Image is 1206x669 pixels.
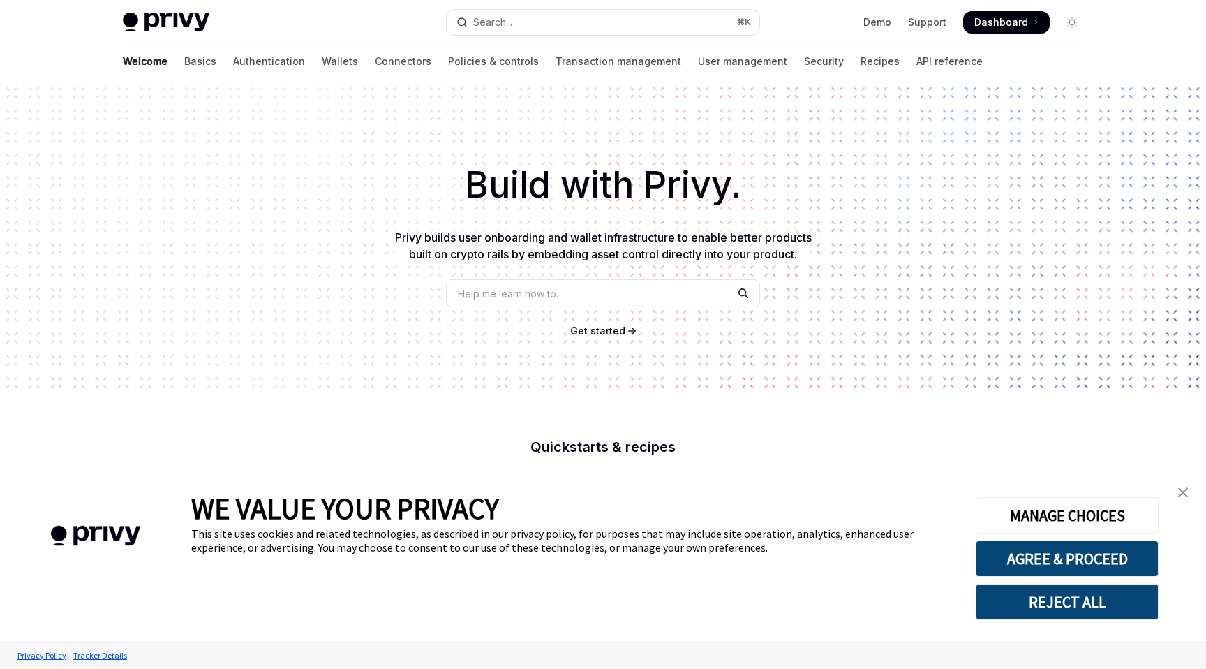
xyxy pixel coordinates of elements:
button: MANAGE CHOICES [976,497,1159,534]
a: Connectors [375,45,431,78]
a: Privacy Policy [14,643,70,668]
div: This site uses cookies and related technologies, as described in our privacy policy, for purposes... [191,527,955,554]
a: Policies & controls [448,45,539,78]
span: ⌘ K [736,17,751,28]
div: Search... [473,14,512,31]
img: company logo [21,506,170,566]
span: Privy builds user onboarding and wallet infrastructure to enable better products built on crypto ... [395,230,812,261]
a: Dashboard [963,11,1050,34]
a: Get started [570,324,625,338]
a: Support [908,15,946,29]
img: close banner [1178,487,1188,497]
span: Get started [570,325,625,337]
button: Toggle dark mode [1061,11,1083,34]
a: Recipes [861,45,900,78]
a: API reference [916,45,983,78]
h2: Quickstarts & recipes [357,440,849,454]
button: Open search [447,10,759,35]
span: Help me learn how to… [458,286,564,301]
span: WE VALUE YOUR PRIVACY [191,490,499,527]
h1: Build with Privy. [22,158,1184,212]
a: Tracker Details [70,643,131,668]
a: Welcome [123,45,167,78]
a: Authentication [233,45,305,78]
a: Basics [184,45,216,78]
a: Transaction management [556,45,681,78]
button: REJECT ALL [976,584,1159,620]
a: User management [698,45,787,78]
span: Dashboard [974,15,1028,29]
img: light logo [123,13,209,32]
a: Security [804,45,844,78]
a: Wallets [322,45,358,78]
a: close banner [1169,478,1197,506]
a: Demo [863,15,891,29]
button: AGREE & PROCEED [976,541,1159,577]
